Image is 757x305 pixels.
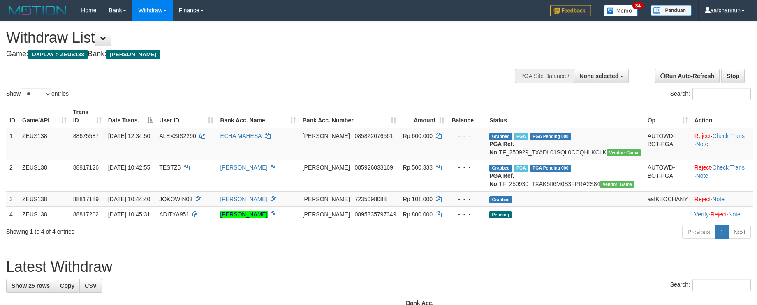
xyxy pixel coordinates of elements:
td: aafKEOCHANY [644,191,691,206]
td: ZEUS138 [19,160,70,191]
td: 3 [6,191,19,206]
span: [PERSON_NAME] [303,133,350,139]
th: Date Trans.: activate to sort column descending [105,105,156,128]
img: Button%20Memo.svg [604,5,638,16]
td: · · [691,206,753,222]
span: Show 25 rows [12,282,50,289]
span: Copy 7235098088 to clipboard [354,196,387,202]
span: 88675587 [73,133,99,139]
button: None selected [574,69,629,83]
h1: Withdraw List [6,30,496,46]
a: [PERSON_NAME] [220,196,267,202]
span: TESTZ5 [159,164,181,171]
a: Stop [721,69,745,83]
span: Grabbed [489,196,512,203]
span: Copy [60,282,74,289]
span: Vendor URL: https://trx31.1velocity.biz [607,149,641,156]
a: Note [696,172,708,179]
a: Note [712,196,725,202]
td: 2 [6,160,19,191]
th: Amount: activate to sort column ascending [400,105,448,128]
a: Check Trans [712,133,745,139]
a: Previous [682,225,715,239]
span: Rp 101.000 [403,196,433,202]
td: TF_250929_TXADL01SQL0CCQHLKCLK [486,128,644,160]
th: Balance [448,105,486,128]
input: Search: [692,279,751,291]
th: ID [6,105,19,128]
div: PGA Site Balance / [515,69,574,83]
div: - - - [451,132,483,140]
span: [DATE] 12:34:50 [108,133,150,139]
img: Feedback.jpg [550,5,591,16]
a: Reject [694,133,711,139]
td: · · [691,160,753,191]
span: [PERSON_NAME] [303,196,350,202]
span: Copy 085926033169 to clipboard [354,164,393,171]
img: MOTION_logo.png [6,4,69,16]
span: Copy 085822076561 to clipboard [354,133,393,139]
label: Search: [670,88,751,100]
a: Reject [694,164,711,171]
span: Pending [489,211,512,218]
span: OXPLAY > ZEUS138 [28,50,88,59]
span: Vendor URL: https://trx31.1velocity.biz [600,181,634,188]
td: 1 [6,128,19,160]
span: 88817202 [73,211,99,218]
th: Game/API: activate to sort column ascending [19,105,70,128]
th: Trans ID: activate to sort column ascending [70,105,105,128]
td: AUTOWD-BOT-PGA [644,128,691,160]
th: User ID: activate to sort column ascending [156,105,217,128]
td: ZEUS138 [19,206,70,222]
a: Run Auto-Refresh [655,69,720,83]
span: Copy 0895335797349 to clipboard [354,211,396,218]
a: Copy [55,279,80,293]
td: TF_250930_TXAK5II6M0S3FPRA2S84 [486,160,644,191]
td: AUTOWD-BOT-PGA [644,160,691,191]
input: Search: [692,88,751,100]
a: Check Trans [712,164,745,171]
th: Op: activate to sort column ascending [644,105,691,128]
span: Marked by aafmaleo [514,165,528,172]
a: CSV [79,279,102,293]
span: [DATE] 10:44:40 [108,196,150,202]
th: Bank Acc. Name: activate to sort column ascending [217,105,299,128]
a: Reject [711,211,727,218]
label: Search: [670,279,751,291]
a: [PERSON_NAME] [220,211,267,218]
a: ECHA MAHESA [220,133,261,139]
span: Rp 500.333 [403,164,433,171]
td: ZEUS138 [19,191,70,206]
b: PGA Ref. No: [489,141,514,156]
a: Reject [694,196,711,202]
a: Next [728,225,751,239]
span: 88817126 [73,164,99,171]
span: CSV [85,282,97,289]
span: Grabbed [489,165,512,172]
span: ADITYA951 [159,211,189,218]
td: · [691,191,753,206]
a: Verify [694,211,709,218]
th: Action [691,105,753,128]
span: Marked by aafpengsreynich [514,133,528,140]
span: 34 [632,2,644,9]
span: None selected [579,73,618,79]
span: [DATE] 10:45:31 [108,211,150,218]
td: 4 [6,206,19,222]
th: Bank Acc. Number: activate to sort column ascending [299,105,400,128]
select: Showentries [21,88,51,100]
span: ALEXSIS2290 [159,133,196,139]
span: 88817189 [73,196,99,202]
div: - - - [451,195,483,203]
th: Status [486,105,644,128]
a: 1 [715,225,729,239]
a: Note [696,141,708,147]
span: Rp 600.000 [403,133,433,139]
span: [DATE] 10:42:55 [108,164,150,171]
span: PGA Pending [530,133,571,140]
td: · · [691,128,753,160]
span: Grabbed [489,133,512,140]
img: panduan.png [651,5,692,16]
span: PGA Pending [530,165,571,172]
span: [PERSON_NAME] [106,50,160,59]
